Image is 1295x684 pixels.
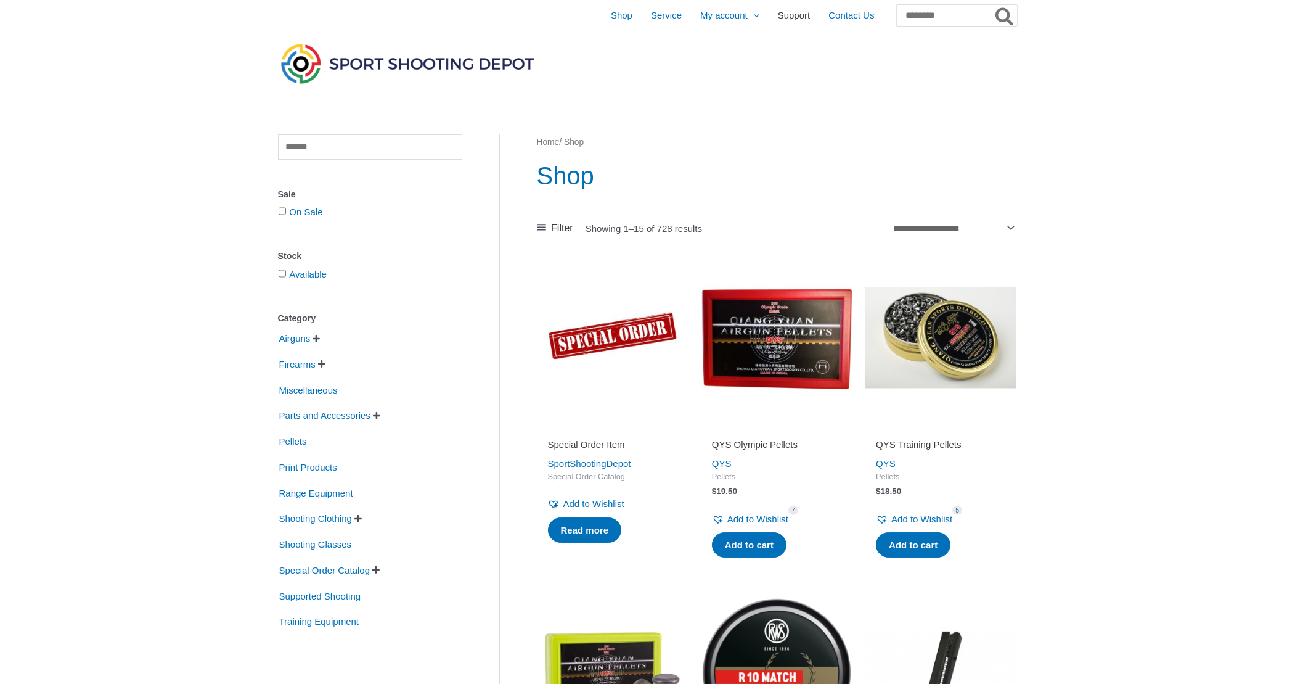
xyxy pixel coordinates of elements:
[278,384,339,394] a: Miscellaneous
[865,262,1016,413] img: QYS Training Pellets
[712,458,732,469] a: QYS
[548,458,631,469] a: SportShootingDepot
[278,461,338,472] a: Print Products
[701,262,852,413] img: QYS Olympic Pellets
[278,358,317,369] a: Firearms
[876,532,950,558] a: Add to cart: “QYS Training Pellets”
[876,511,952,528] a: Add to Wishlist
[537,159,1017,193] h1: Shop
[278,380,339,401] span: Miscellaneous
[372,566,380,574] span: 
[891,514,952,524] span: Add to Wishlist
[278,247,462,265] div: Stock
[373,411,380,420] span: 
[712,511,788,528] a: Add to Wishlist
[876,487,901,496] bdi: 18.50
[712,532,786,558] a: Add to cart: “QYS Olympic Pellets”
[551,219,573,237] span: Filter
[318,360,325,368] span: 
[278,328,312,349] span: Airguns
[993,5,1017,26] button: Search
[278,332,312,343] a: Airguns
[537,262,688,413] img: Special Order Item
[278,354,317,375] span: Firearms
[289,269,327,279] a: Available
[278,513,353,523] a: Shooting Clothing
[548,472,677,482] span: Special Order Catalog
[278,405,372,426] span: Parts and Accessories
[313,334,320,343] span: 
[278,508,353,529] span: Shooting Clothing
[278,410,372,420] a: Parts and Accessories
[278,616,361,626] a: Training Equipment
[889,218,1017,238] select: Shop order
[548,439,677,455] a: Special Order Item
[537,219,573,237] a: Filter
[712,421,841,436] iframe: Customer reviews powered by Trustpilot
[278,457,338,478] span: Print Products
[563,498,624,509] span: Add to Wishlist
[727,514,788,524] span: Add to Wishlist
[278,564,372,575] a: Special Order Catalog
[876,439,1005,451] h2: QYS Training Pellets
[537,134,1017,150] nav: Breadcrumb
[876,439,1005,455] a: QYS Training Pellets
[278,186,462,204] div: Sale
[278,586,362,607] span: Supported Shooting
[354,514,362,523] span: 
[712,439,841,455] a: QYS Olympic Pellets
[712,439,841,451] h2: QYS Olympic Pellets
[279,207,287,215] input: On Sale
[788,506,798,515] span: 7
[876,472,1005,482] span: Pellets
[548,439,677,451] h2: Special Order Item
[548,517,622,543] a: Read more about “Special Order Item”
[278,534,353,555] span: Shooting Glasses
[876,487,881,496] span: $
[952,506,962,515] span: 5
[278,611,361,632] span: Training Equipment
[278,560,372,581] span: Special Order Catalog
[712,472,841,482] span: Pellets
[278,41,537,86] img: Sport Shooting Depot
[278,590,362,600] a: Supported Shooting
[548,495,624,513] a: Add to Wishlist
[278,310,462,328] div: Category
[712,487,737,496] bdi: 19.50
[548,421,677,436] iframe: Customer reviews powered by Trustpilot
[586,224,702,233] p: Showing 1–15 of 728 results
[712,487,717,496] span: $
[278,435,308,446] a: Pellets
[876,458,896,469] a: QYS
[279,270,287,278] input: Available
[289,207,322,217] a: On Sale
[278,483,354,504] span: Range Equipment
[278,431,308,452] span: Pellets
[278,538,353,549] a: Shooting Glasses
[537,138,560,147] a: Home
[876,421,1005,436] iframe: Customer reviews powered by Trustpilot
[278,487,354,497] a: Range Equipment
